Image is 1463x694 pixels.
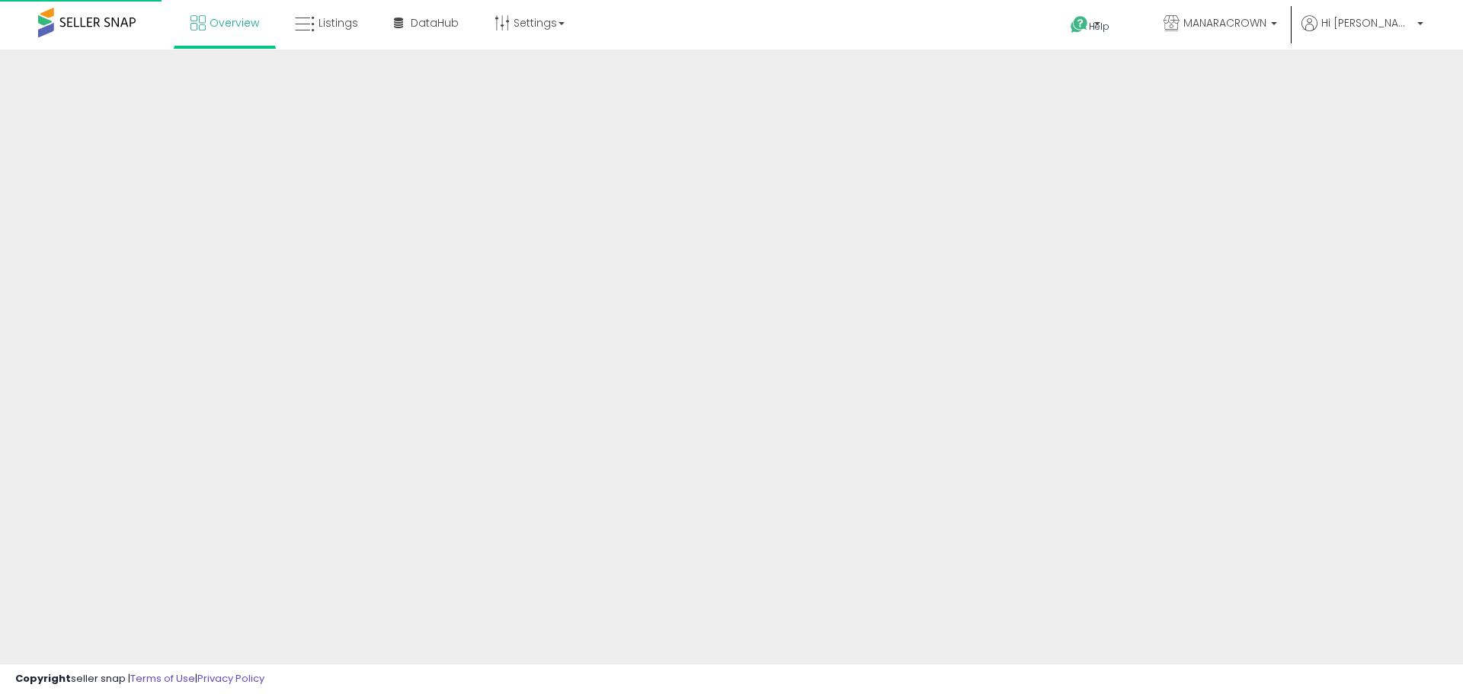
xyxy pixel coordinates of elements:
i: Get Help [1070,15,1089,34]
a: Help [1058,4,1139,50]
span: Overview [210,15,259,30]
a: Privacy Policy [197,671,264,686]
strong: Copyright [15,671,71,686]
a: Hi [PERSON_NAME] [1301,15,1423,50]
a: Terms of Use [130,671,195,686]
span: DataHub [411,15,459,30]
span: Hi [PERSON_NAME] [1321,15,1413,30]
span: Help [1089,20,1109,33]
div: seller snap | | [15,672,264,686]
span: MANARACROWN [1183,15,1266,30]
span: Listings [319,15,358,30]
